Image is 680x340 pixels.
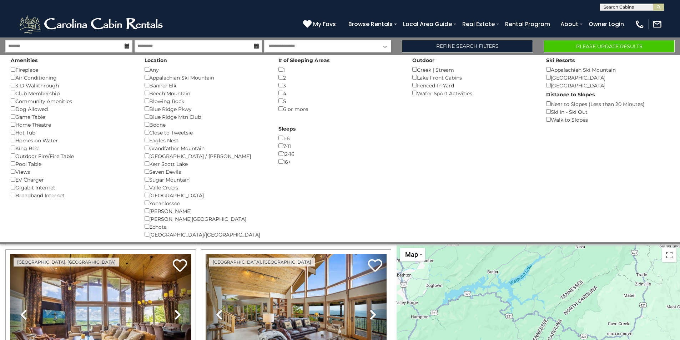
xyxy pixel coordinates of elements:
[652,19,662,29] img: mail-regular-white.png
[18,14,166,35] img: White-1-2.png
[145,230,268,238] div: [GEOGRAPHIC_DATA]/[GEOGRAPHIC_DATA]
[11,121,134,128] div: Home Theatre
[278,134,402,142] div: 1-6
[11,81,134,89] div: 3-D Walkthrough
[412,89,535,97] div: Water Sport Activities
[145,168,268,176] div: Seven Devils
[11,89,134,97] div: Club Membership
[303,20,338,29] a: My Favs
[11,144,134,152] div: King Bed
[145,66,268,73] div: Any
[14,258,119,267] a: [GEOGRAPHIC_DATA], [GEOGRAPHIC_DATA]
[278,125,296,132] label: Sleeps
[145,176,268,183] div: Sugar Mountain
[502,18,554,30] a: Rental Program
[278,73,402,81] div: 2
[585,18,628,30] a: Owner Login
[145,136,268,144] div: Eagles Nest
[546,73,669,81] div: [GEOGRAPHIC_DATA]
[278,89,402,97] div: 4
[11,57,37,64] label: Amenities
[11,136,134,144] div: Homes on Water
[278,158,402,166] div: 16+
[145,105,268,113] div: Blue Ridge Pkwy
[145,113,268,121] div: Blue Ridge Mtn Club
[412,81,535,89] div: Fenced-In Yard
[145,73,268,81] div: Appalachian Ski Mountain
[11,66,134,73] div: Fireplace
[11,128,134,136] div: Hot Tub
[145,128,268,136] div: Close to Tweetsie
[546,91,595,98] label: Distance to Slopes
[400,248,425,261] button: Change map style
[412,66,535,73] div: Creek | Stream
[209,258,315,267] a: [GEOGRAPHIC_DATA], [GEOGRAPHIC_DATA]
[412,73,535,81] div: Lake Front Cabins
[405,251,418,258] span: Map
[278,81,402,89] div: 3
[278,97,402,105] div: 5
[145,183,268,191] div: Valle Crucis
[546,66,669,73] div: Appalachian Ski Mountain
[11,191,134,199] div: Broadband Internet
[278,57,329,64] label: # of Sleeping Areas
[145,223,268,230] div: Echota
[145,199,268,207] div: Yonahlossee
[11,176,134,183] div: EV Charger
[635,19,645,29] img: phone-regular-white.png
[145,191,268,199] div: [GEOGRAPHIC_DATA]
[11,73,134,81] div: Air Conditioning
[145,121,268,128] div: Boone
[546,57,575,64] label: Ski Resorts
[278,66,402,73] div: 1
[546,100,669,108] div: Near to Slopes (Less than 20 Minutes)
[544,40,675,52] button: Please Update Results
[412,57,434,64] label: Outdoor
[662,248,676,262] button: Toggle fullscreen view
[145,152,268,160] div: [GEOGRAPHIC_DATA] / [PERSON_NAME]
[459,18,498,30] a: Real Estate
[313,20,336,29] span: My Favs
[278,142,402,150] div: 7-11
[145,144,268,152] div: Grandfather Mountain
[278,105,402,113] div: 6 or more
[11,152,134,160] div: Outdoor Fire/Fire Table
[145,89,268,97] div: Beech Mountain
[546,108,669,116] div: Ski In - Ski Out
[557,18,582,30] a: About
[399,18,455,30] a: Local Area Guide
[145,215,268,223] div: [PERSON_NAME][GEOGRAPHIC_DATA]
[278,150,402,158] div: 12-16
[11,183,134,191] div: Gigabit Internet
[11,160,134,168] div: Pool Table
[11,113,134,121] div: Game Table
[402,40,533,52] a: Refine Search Filters
[11,168,134,176] div: Views
[11,105,134,113] div: Dog Allowed
[145,97,268,105] div: Blowing Rock
[145,81,268,89] div: Banner Elk
[145,207,268,215] div: [PERSON_NAME]
[145,57,167,64] label: Location
[173,258,187,274] a: Add to favorites
[546,116,669,123] div: Walk to Slopes
[145,160,268,168] div: Kerr Scott Lake
[11,97,134,105] div: Community Amenities
[546,81,669,89] div: [GEOGRAPHIC_DATA]
[345,18,396,30] a: Browse Rentals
